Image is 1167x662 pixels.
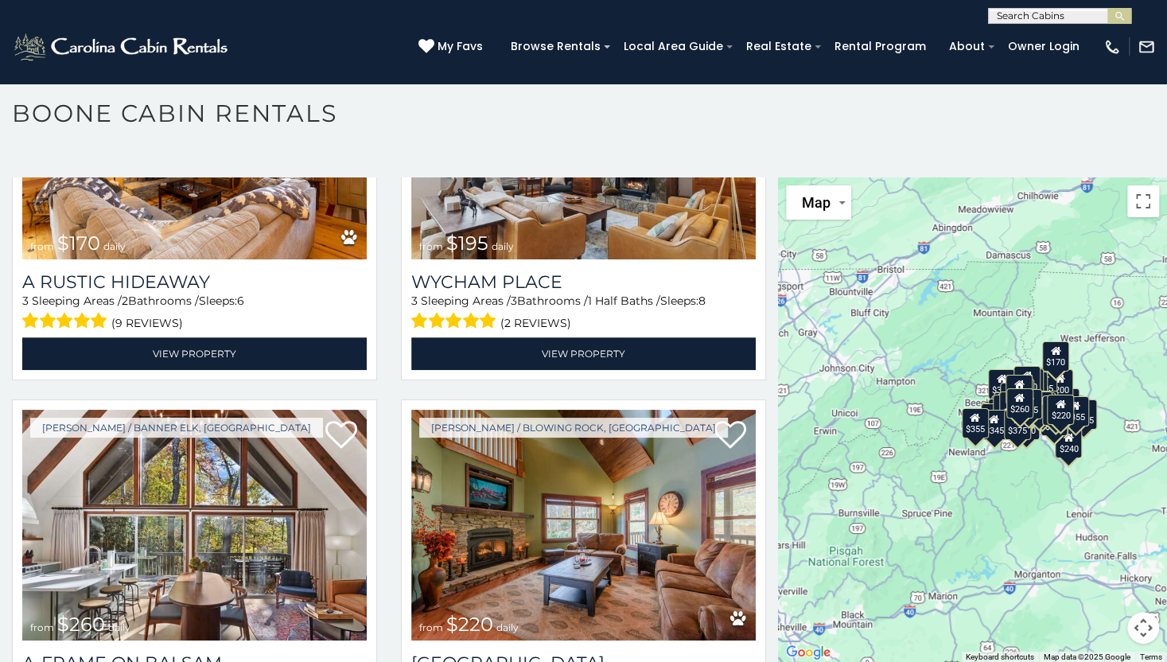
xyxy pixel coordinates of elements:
div: $320 [1013,366,1041,396]
div: $345 [980,410,1007,440]
img: phone-regular-white.png [1103,38,1121,56]
a: Owner Login [1000,34,1087,59]
a: Wycham Place [411,271,756,293]
div: $185 [1070,399,1097,430]
span: My Favs [438,38,483,55]
div: $195 [1014,389,1041,419]
div: $220 [1013,410,1040,440]
div: $260 [1006,388,1033,419]
a: [PERSON_NAME] / Banner Elk, [GEOGRAPHIC_DATA] [30,418,323,438]
a: View Property [411,337,756,370]
div: $360 [1006,375,1033,405]
div: $355 [1061,396,1088,426]
span: from [30,621,54,633]
span: from [30,240,54,252]
img: White-1-2.png [12,31,232,63]
button: Map camera controls [1127,612,1159,644]
a: Real Estate [738,34,819,59]
a: Terms (opens in new tab) [1140,652,1162,661]
img: mail-regular-white.png [1138,38,1155,56]
span: $195 [446,232,488,255]
a: About [941,34,993,59]
span: 8 [698,294,706,308]
span: daily [496,621,519,633]
span: $220 [446,613,493,636]
div: $205 [1030,368,1057,398]
div: $375 [1004,410,1031,440]
a: A Rustic Hideaway [22,271,367,293]
span: $260 [57,613,105,636]
span: 2 [122,294,128,308]
div: Sleeping Areas / Bathrooms / Sleeps: [411,293,756,333]
a: View Property [22,337,367,370]
a: A-Frame on Balsam from $260 daily [22,410,367,641]
div: $200 [1046,369,1073,399]
a: [PERSON_NAME] / Blowing Rock, [GEOGRAPHIC_DATA] [419,418,728,438]
div: $220 [1047,395,1074,425]
button: Toggle fullscreen view [1127,185,1159,217]
div: $170 [1042,341,1069,372]
span: 3 [411,294,418,308]
span: daily [108,621,130,633]
a: Summit Creek from $220 daily [411,410,756,641]
div: $355 [961,408,988,438]
div: Sleeping Areas / Bathrooms / Sleeps: [22,293,367,333]
span: (2 reviews) [500,313,571,333]
div: $240 [1055,428,1082,458]
img: Summit Creek [411,410,756,641]
div: $226 [1042,395,1069,426]
div: $305 [987,369,1014,399]
a: Local Area Guide [616,34,731,59]
a: Browse Rentals [503,34,609,59]
span: $170 [57,232,100,255]
span: daily [492,240,514,252]
span: from [419,240,443,252]
img: A-Frame on Balsam [22,410,367,641]
a: Add to favorites [714,419,746,453]
span: daily [103,240,126,252]
a: Rental Program [827,34,934,59]
span: 1 Half Baths / [588,294,660,308]
div: $395 [998,391,1025,422]
span: Map data ©2025 Google [1044,652,1130,661]
div: $255 [1017,368,1044,399]
button: Change map style [786,185,851,220]
span: from [419,621,443,633]
span: 3 [22,294,29,308]
span: Map [802,194,831,211]
a: My Favs [418,38,487,56]
span: 3 [511,294,517,308]
span: 6 [237,294,244,308]
div: $250 [1020,372,1047,402]
span: (9 reviews) [111,313,183,333]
